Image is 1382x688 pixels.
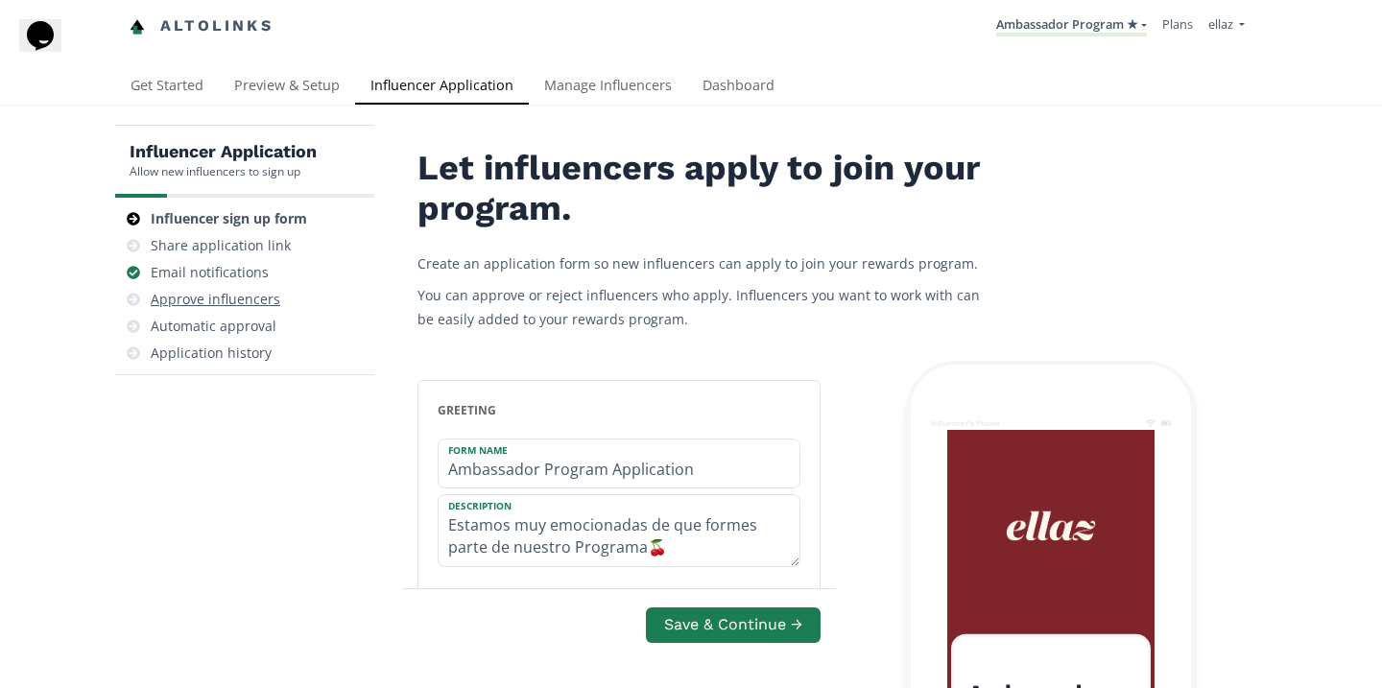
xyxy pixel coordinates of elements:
a: Get Started [115,68,219,107]
div: Automatic approval [151,317,276,336]
a: Manage Influencers [529,68,687,107]
div: Email notifications [151,263,269,282]
div: Influencer's Phone [931,417,1000,428]
iframe: chat widget [19,19,81,77]
label: Form Name [439,439,780,457]
div: Approve influencers [151,290,280,309]
p: Create an application form so new influencers can apply to join your rewards program. [417,251,993,275]
label: Description [439,495,780,512]
div: Influencer sign up form [151,209,307,228]
span: greeting [438,402,496,418]
a: Dashboard [687,68,790,107]
span: ellaz [1208,15,1233,33]
a: ellaz [1208,15,1245,37]
div: Allow new influencers to sign up [130,163,317,179]
div: Application history [151,344,272,363]
div: Share application link [151,236,291,255]
a: Ambassador Program ★ [996,15,1147,36]
a: Plans [1162,15,1193,33]
a: Preview & Setup [219,68,355,107]
h2: Let influencers apply to join your program. [417,149,993,228]
button: Save & Continue → [646,607,821,643]
textarea: Estamos muy emocionadas de que formes parte de nuestro Programa🍒 [439,495,799,566]
img: favicon-32x32.png [130,19,145,35]
img: nKmKAABZpYV7 [995,470,1106,581]
p: You can approve or reject influencers who apply. Influencers you want to work with can be easily ... [417,283,993,331]
a: Altolinks [130,11,274,42]
a: Influencer Application [355,68,529,107]
h5: Influencer Application [130,140,317,163]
